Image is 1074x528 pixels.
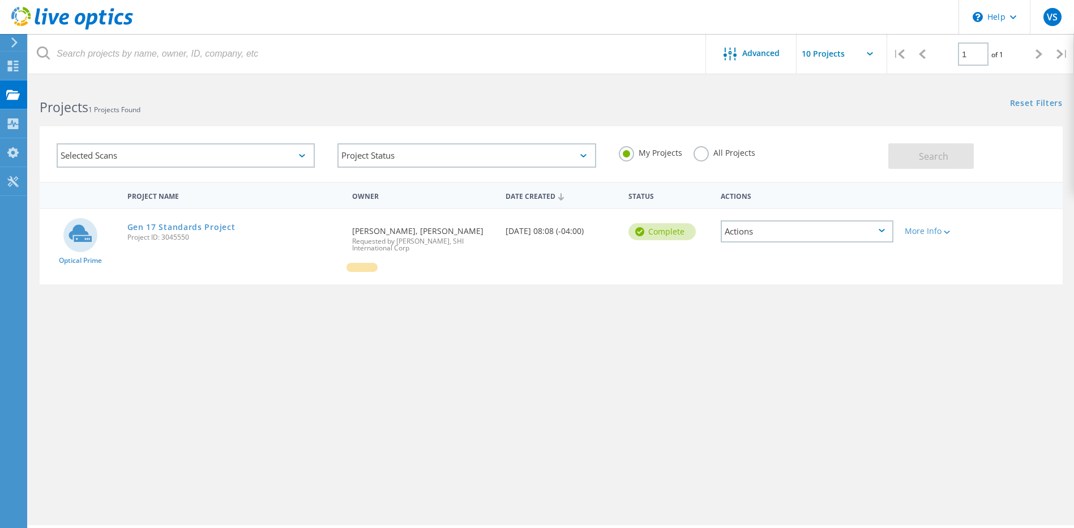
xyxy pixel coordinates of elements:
div: [PERSON_NAME], [PERSON_NAME] [346,209,500,263]
span: VS [1047,12,1058,22]
span: Search [919,150,948,163]
span: 1 Projects Found [88,105,140,114]
div: Owner [346,185,500,206]
a: Gen 17 Standards Project [127,223,236,231]
span: Advanced [742,49,780,57]
input: Search projects by name, owner, ID, company, etc [28,34,707,74]
a: Reset Filters [1010,99,1063,109]
div: Project Status [337,143,596,168]
span: Requested by [PERSON_NAME], SHI International Corp [352,238,494,252]
span: Optical Prime [59,257,102,264]
b: Projects [40,98,88,116]
div: Actions [715,185,899,206]
div: Project Name [122,185,347,206]
div: Status [623,185,715,206]
div: Complete [628,223,696,240]
div: | [1051,34,1074,74]
span: Project ID: 3045550 [127,234,341,241]
span: of 1 [991,50,1003,59]
a: Live Optics Dashboard [11,24,133,32]
div: [DATE] 08:08 (-04:00) [500,209,623,246]
label: My Projects [619,146,682,157]
div: | [887,34,910,74]
svg: \n [973,12,983,22]
div: Actions [721,220,893,242]
div: Date Created [500,185,623,206]
div: More Info [905,227,975,235]
label: All Projects [694,146,755,157]
button: Search [888,143,974,169]
div: Selected Scans [57,143,315,168]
